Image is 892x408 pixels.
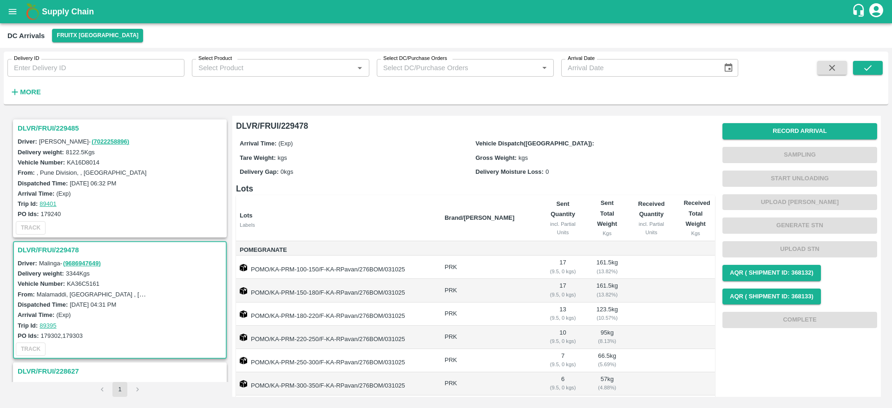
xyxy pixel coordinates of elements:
div: incl. Partial Units [545,220,580,237]
label: Vehicle Number: [18,280,65,287]
label: [DATE] 06:32 PM [70,180,116,187]
label: Delivery ID [14,55,39,62]
label: [DATE] 04:31 PM [70,301,116,308]
img: box [240,264,247,271]
button: Select DC [52,29,143,42]
button: AQR ( Shipment Id: 368132) [722,265,821,281]
div: Kgs [684,229,708,237]
label: 179240 [41,211,61,217]
td: 17 [538,256,588,279]
td: 161.5 kg [588,256,626,279]
label: Select DC/Purchase Orders [383,55,447,62]
b: Received Quantity [638,200,665,217]
td: PRK [437,303,538,326]
div: Kgs [595,229,619,237]
div: ( 9.5, 0 kgs) [545,383,580,392]
input: Enter Delivery ID [7,59,184,77]
td: POMO/KA-PRM-250-300/F-KA-RPavan/276BOM/031025 [236,349,437,372]
label: Vehicle Dispatch([GEOGRAPHIC_DATA]): [476,140,594,147]
td: PRK [437,372,538,395]
a: 89401 [39,200,56,207]
label: Driver: [18,260,37,267]
td: 123.5 kg [588,303,626,326]
td: POMO/KA-PRM-100-150/F-KA-RPavan/276BOM/031025 [236,256,437,279]
button: Record Arrival [722,123,877,139]
nav: pagination navigation [93,382,146,397]
span: NAVEED - [39,381,105,388]
img: box [240,357,247,364]
td: 6 [538,372,588,395]
td: POMO/KA-PRM-220-250/F-KA-RPavan/276BOM/031025 [236,326,437,349]
td: POMO/KA-PRM-150-180/F-KA-RPavan/276BOM/031025 [236,279,437,302]
img: box [240,334,247,341]
b: Sent Quantity [551,200,575,217]
label: Tare Weight: [240,154,276,161]
label: Delivery Moisture Loss: [476,168,544,175]
td: 57 kg [588,372,626,395]
a: Supply Chain [42,5,852,18]
label: Select Product [198,55,232,62]
div: Labels [240,221,437,229]
img: box [240,380,247,388]
span: kgs [278,154,287,161]
td: 17 [538,279,588,302]
a: (7022258896) [92,138,129,145]
label: Driver: [18,138,37,145]
div: ( 8.13 %) [595,337,619,345]
h3: DLVR/FRUI/229485 [18,122,225,134]
div: customer-support [852,3,868,20]
div: ( 10.57 %) [595,314,619,322]
h6: DLVR/FRUI/229478 [236,119,715,132]
label: Arrival Time: [18,190,54,197]
div: ( 5.69 %) [595,360,619,369]
label: PO Ids: [18,332,39,339]
a: 89395 [39,322,56,329]
div: ( 9.5, 0 kgs) [545,267,580,276]
label: Arrival Date [568,55,595,62]
button: page 1 [112,382,127,397]
label: Delivery weight: [18,149,64,156]
td: 161.5 kg [588,279,626,302]
td: PRK [437,279,538,302]
div: DC Arrivals [7,30,45,42]
button: open drawer [2,1,23,22]
span: kgs [518,154,528,161]
b: Lots [240,212,252,219]
span: (Exp) [278,140,293,147]
label: Trip Id: [18,322,38,329]
button: AQR ( Shipment Id: 368133) [722,289,821,305]
label: Dispatched Time: [18,301,68,308]
label: PO Ids: [18,211,39,217]
label: Trip Id: [18,200,38,207]
div: ( 9.5, 0 kgs) [545,360,580,369]
b: Supply Chain [42,7,94,16]
button: Open [538,62,551,74]
input: Select Product [195,62,351,74]
b: Sent Total Weight [597,199,617,227]
img: box [240,287,247,295]
td: 10 [538,326,588,349]
button: Choose date [720,59,737,77]
label: Arrival Time: [240,140,276,147]
span: Pomegranate [240,245,437,256]
button: More [7,84,43,100]
input: Select DC/Purchase Orders [380,62,524,74]
span: [PERSON_NAME] - [39,138,130,145]
a: (8082658771) [66,381,104,388]
label: Delivery Gap: [240,168,279,175]
label: 179302,179303 [41,332,83,339]
label: Driver: [18,381,37,388]
span: Malinga - [39,260,102,267]
label: , Pune Division, , [GEOGRAPHIC_DATA] [37,169,146,176]
label: From: [18,169,35,176]
label: (Exp) [56,311,71,318]
label: KA36C5161 [67,280,99,287]
div: ( 13.82 %) [595,290,619,299]
h6: Lots [236,182,715,195]
td: 7 [538,349,588,372]
div: ( 13.82 %) [595,267,619,276]
div: ( 9.5, 0 kgs) [545,337,580,345]
div: account of current user [868,2,885,21]
td: POMO/KA-PRM-180-220/F-KA-RPavan/276BOM/031025 [236,303,437,326]
img: logo [23,2,42,21]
